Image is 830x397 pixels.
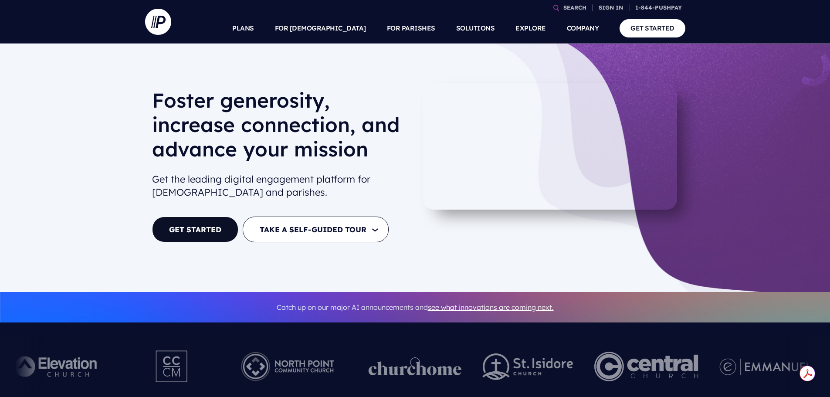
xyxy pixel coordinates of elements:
a: see what innovations are coming next. [428,303,554,312]
h1: Foster generosity, increase connection, and advance your mission [152,88,408,168]
a: COMPANY [567,13,599,44]
img: Central Church Henderson NV [594,343,698,390]
button: TAKE A SELF-GUIDED TOUR [243,217,389,242]
a: FOR [DEMOGRAPHIC_DATA] [275,13,366,44]
a: SOLUTIONS [456,13,495,44]
a: EXPLORE [515,13,546,44]
a: GET STARTED [152,217,238,242]
img: pp_logos_1 [369,357,462,376]
img: Pushpay_Logo__NorthPoint [228,343,348,390]
a: PLANS [232,13,254,44]
a: GET STARTED [620,19,685,37]
img: Pushpay_Logo__CCM [138,343,207,390]
h2: Get the leading digital engagement platform for [DEMOGRAPHIC_DATA] and parishes. [152,169,408,203]
a: FOR PARISHES [387,13,435,44]
img: pp_logos_2 [483,353,573,380]
p: Catch up on our major AI announcements and [152,298,678,317]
